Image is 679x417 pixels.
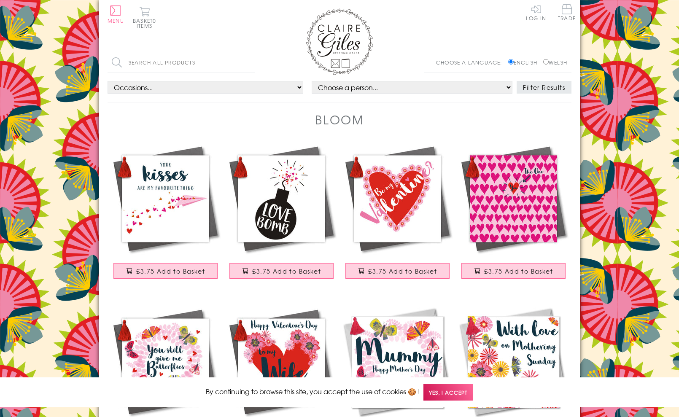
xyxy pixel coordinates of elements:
[461,263,566,279] button: £3.75 Add to Basket
[345,263,450,279] button: £3.75 Add to Basket
[508,59,514,65] input: English
[423,384,473,401] span: Yes, I accept
[508,59,542,66] label: English
[315,111,364,128] h1: Bloom
[224,141,339,257] img: Valentine's Day Card, Bomb, Love Bomb, Embellished with a colourful tassel
[108,5,124,23] button: Menu
[229,263,334,279] button: £3.75 Add to Basket
[455,141,571,257] img: Valentine's Day Card, Hearts Background, Embellished with a colourful tassel
[339,141,455,257] img: Valentine's Day Card, Heart with Flowers, Embellished with a colourful tassel
[108,141,224,287] a: Valentine's Day Card, Paper Plane Kisses, Embellished with a colourful tassel £3.75 Add to Basket
[108,17,124,24] span: Menu
[455,141,571,287] a: Valentine's Day Card, Hearts Background, Embellished with a colourful tassel £3.75 Add to Basket
[108,141,224,257] img: Valentine's Day Card, Paper Plane Kisses, Embellished with a colourful tassel
[252,267,321,275] span: £3.75 Add to Basket
[558,4,576,22] a: Trade
[306,8,373,75] img: Claire Giles Greetings Cards
[108,53,255,72] input: Search all products
[436,59,507,66] p: Choose a language:
[558,4,576,21] span: Trade
[137,17,156,30] span: 0 items
[339,141,455,287] a: Valentine's Day Card, Heart with Flowers, Embellished with a colourful tassel £3.75 Add to Basket
[543,59,549,65] input: Welsh
[224,141,339,287] a: Valentine's Day Card, Bomb, Love Bomb, Embellished with a colourful tassel £3.75 Add to Basket
[113,263,218,279] button: £3.75 Add to Basket
[517,81,571,94] button: Filter Results
[247,53,255,72] input: Search
[484,267,553,275] span: £3.75 Add to Basket
[136,267,205,275] span: £3.75 Add to Basket
[526,4,546,21] a: Log In
[133,7,156,28] button: Basket0 items
[368,267,437,275] span: £3.75 Add to Basket
[543,59,567,66] label: Welsh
